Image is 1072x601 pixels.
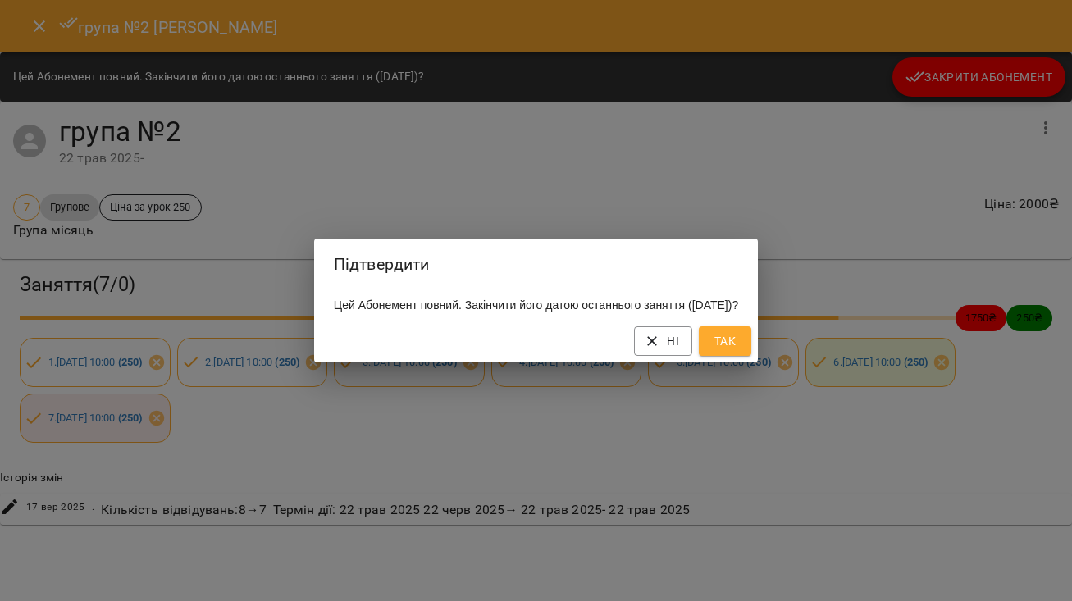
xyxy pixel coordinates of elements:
[647,331,679,351] span: Ні
[699,326,751,356] button: Так
[712,331,738,351] span: Так
[634,326,692,356] button: Ні
[314,290,758,320] div: Цей Абонемент повний. Закінчити його датою останнього заняття ([DATE])?
[334,252,738,277] h2: Підтвердити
